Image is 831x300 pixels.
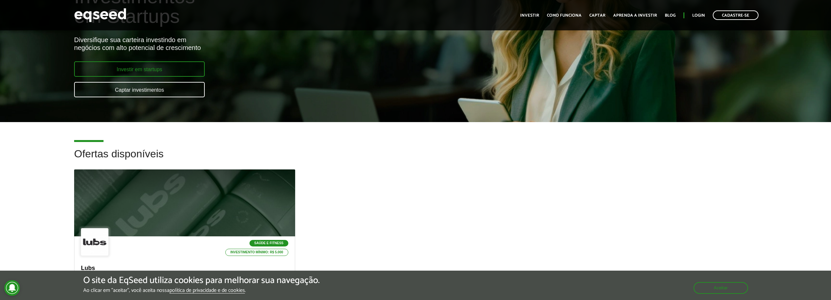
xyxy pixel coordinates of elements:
[694,282,748,294] button: Aceitar
[225,249,289,256] p: Investimento mínimo: R$ 5.000
[169,288,245,293] a: política de privacidade e de cookies
[74,61,205,77] a: Investir em startups
[81,265,288,272] p: Lubs
[692,13,705,18] a: Login
[74,82,205,97] a: Captar investimentos
[613,13,657,18] a: Aprenda a investir
[83,276,320,286] h5: O site da EqSeed utiliza cookies para melhorar sua navegação.
[713,10,759,20] a: Cadastre-se
[249,240,288,246] p: Saúde e Fitness
[74,7,126,24] img: EqSeed
[547,13,582,18] a: Como funciona
[520,13,539,18] a: Investir
[665,13,676,18] a: Blog
[589,13,605,18] a: Captar
[74,148,757,169] h2: Ofertas disponíveis
[74,36,480,52] div: Diversifique sua carteira investindo em negócios com alto potencial de crescimento
[83,287,320,293] p: Ao clicar em "aceitar", você aceita nossa .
